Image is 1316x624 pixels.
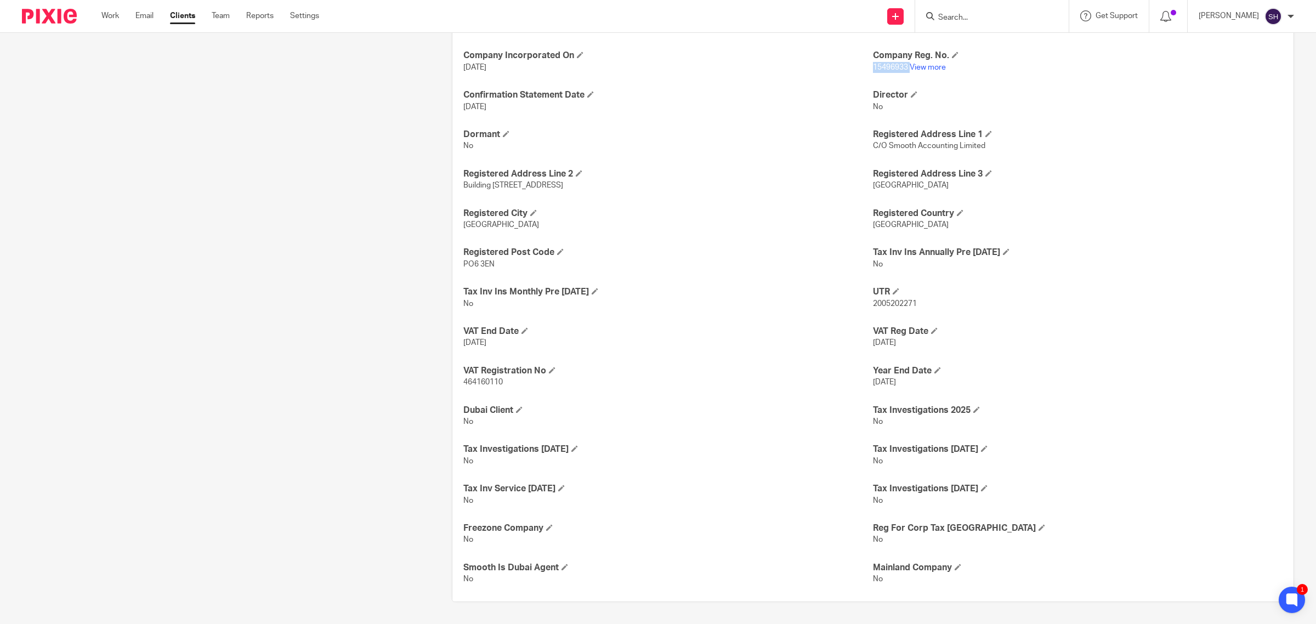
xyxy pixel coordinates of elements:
[22,9,77,24] img: Pixie
[873,405,1283,416] h4: Tax Investigations 2025
[873,64,908,71] span: 15496933
[463,562,873,574] h4: Smooth Is Dubai Agent
[290,10,319,21] a: Settings
[873,562,1283,574] h4: Mainland Company
[873,50,1283,61] h4: Company Reg. No.
[212,10,230,21] a: Team
[463,286,873,298] h4: Tax Inv Ins Monthly Pre [DATE]
[463,418,473,426] span: No
[873,339,896,347] span: [DATE]
[463,405,873,416] h4: Dubai Client
[463,129,873,140] h4: Dormant
[463,523,873,534] h4: Freezone Company
[135,10,154,21] a: Email
[873,536,883,543] span: No
[873,575,883,583] span: No
[463,247,873,258] h4: Registered Post Code
[463,536,473,543] span: No
[246,10,274,21] a: Reports
[463,221,539,229] span: [GEOGRAPHIC_DATA]
[463,168,873,180] h4: Registered Address Line 2
[463,378,503,386] span: 464160110
[463,483,873,495] h4: Tax Inv Service [DATE]
[463,181,563,189] span: Building [STREET_ADDRESS]
[463,142,473,150] span: No
[873,497,883,504] span: No
[873,326,1283,337] h4: VAT Reg Date
[1297,584,1308,595] div: 1
[873,286,1283,298] h4: UTR
[463,89,873,101] h4: Confirmation Statement Date
[873,300,917,308] span: 2005202271
[463,260,495,268] span: PO6 3EN
[873,89,1283,101] h4: Director
[1264,8,1282,25] img: svg%3E
[463,103,486,111] span: [DATE]
[873,378,896,386] span: [DATE]
[873,523,1283,534] h4: Reg For Corp Tax [GEOGRAPHIC_DATA]
[1096,12,1138,20] span: Get Support
[170,10,195,21] a: Clients
[873,457,883,465] span: No
[1199,10,1259,21] p: [PERSON_NAME]
[873,365,1283,377] h4: Year End Date
[101,10,119,21] a: Work
[463,457,473,465] span: No
[873,221,949,229] span: [GEOGRAPHIC_DATA]
[873,260,883,268] span: No
[873,181,949,189] span: [GEOGRAPHIC_DATA]
[463,50,873,61] h4: Company Incorporated On
[873,247,1283,258] h4: Tax Inv Ins Annually Pre [DATE]
[463,575,473,583] span: No
[463,497,473,504] span: No
[463,326,873,337] h4: VAT End Date
[463,64,486,71] span: [DATE]
[463,365,873,377] h4: VAT Registration No
[873,418,883,426] span: No
[873,444,1283,455] h4: Tax Investigations [DATE]
[463,444,873,455] h4: Tax Investigations [DATE]
[873,142,985,150] span: C/O Smooth Accounting Limited
[873,208,1283,219] h4: Registered Country
[463,208,873,219] h4: Registered City
[463,300,473,308] span: No
[873,483,1283,495] h4: Tax Investigations [DATE]
[873,168,1283,180] h4: Registered Address Line 3
[873,129,1283,140] h4: Registered Address Line 1
[463,339,486,347] span: [DATE]
[910,64,946,71] a: View more
[873,103,883,111] span: No
[937,13,1036,23] input: Search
